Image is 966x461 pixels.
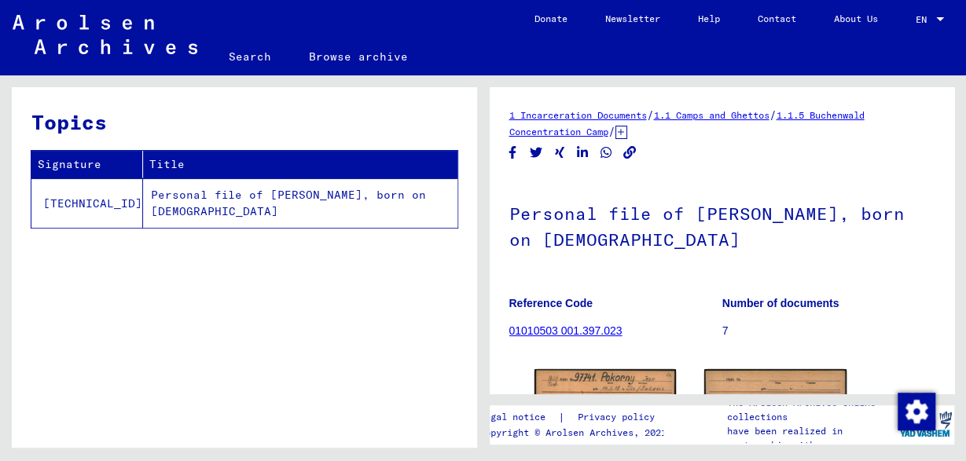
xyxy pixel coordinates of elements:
[704,369,847,459] img: 002.jpg
[31,151,143,178] th: Signature
[896,404,955,444] img: yv_logo.png
[143,151,457,178] th: Title
[509,324,623,337] a: 01010503 001.397.023
[647,108,654,122] span: /
[534,369,677,459] img: 001.jpg
[528,143,545,163] button: Share on Twitter
[479,426,674,440] p: Copyright © Arolsen Archives, 2021
[622,143,638,163] button: Copy link
[565,409,674,426] a: Privacy policy
[509,297,593,309] b: Reference Code
[31,178,143,228] td: [TECHNICAL_ID]
[479,409,558,426] a: Legal notice
[722,297,839,309] b: Number of documents
[13,15,197,54] img: Arolsen_neg.svg
[210,38,290,75] a: Search
[143,178,457,228] td: Personal file of [PERSON_NAME], born on [DEMOGRAPHIC_DATA]
[769,108,777,122] span: /
[575,143,591,163] button: Share on LinkedIn
[598,143,615,163] button: Share on WhatsApp
[727,396,896,424] p: The Arolsen Archives online collections
[509,177,935,273] h1: Personal file of [PERSON_NAME], born on [DEMOGRAPHIC_DATA]
[509,109,647,121] a: 1 Incarceration Documents
[897,392,935,430] div: Change consent
[916,14,933,25] span: EN
[479,409,674,426] div: |
[727,424,896,452] p: have been realized in partnership with
[722,323,935,339] p: 7
[898,393,935,430] img: Change consent
[608,124,615,138] span: /
[290,38,427,75] a: Browse archive
[552,143,568,163] button: Share on Xing
[31,107,457,137] h3: Topics
[654,109,769,121] a: 1.1 Camps and Ghettos
[505,143,521,163] button: Share on Facebook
